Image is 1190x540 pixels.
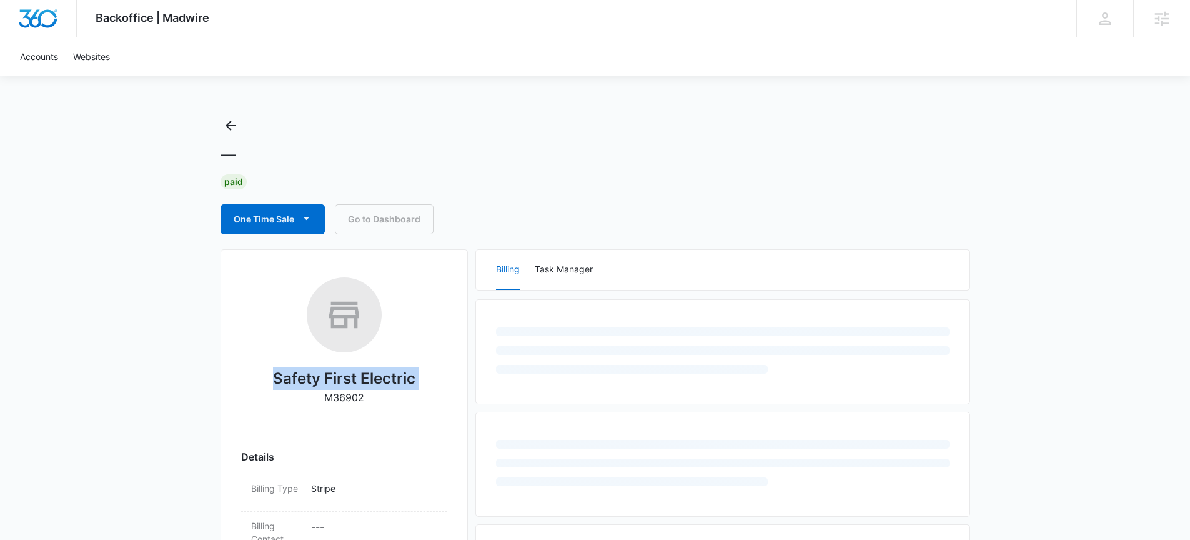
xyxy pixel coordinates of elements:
p: M36902 [324,390,364,405]
button: Task Manager [535,250,593,290]
button: Back [221,116,240,136]
div: Billing TypeStripe [241,474,447,512]
span: Details [241,449,274,464]
div: Paid [221,174,247,189]
a: Go to Dashboard [335,204,434,234]
a: Accounts [12,37,66,76]
button: Billing [496,250,520,290]
button: One Time Sale [221,204,325,234]
dt: Billing Type [251,482,301,495]
p: Stripe [311,482,437,495]
a: Websites [66,37,117,76]
span: Backoffice | Madwire [96,11,209,24]
h1: — [221,146,236,164]
h2: Safety First Electric [273,367,415,390]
